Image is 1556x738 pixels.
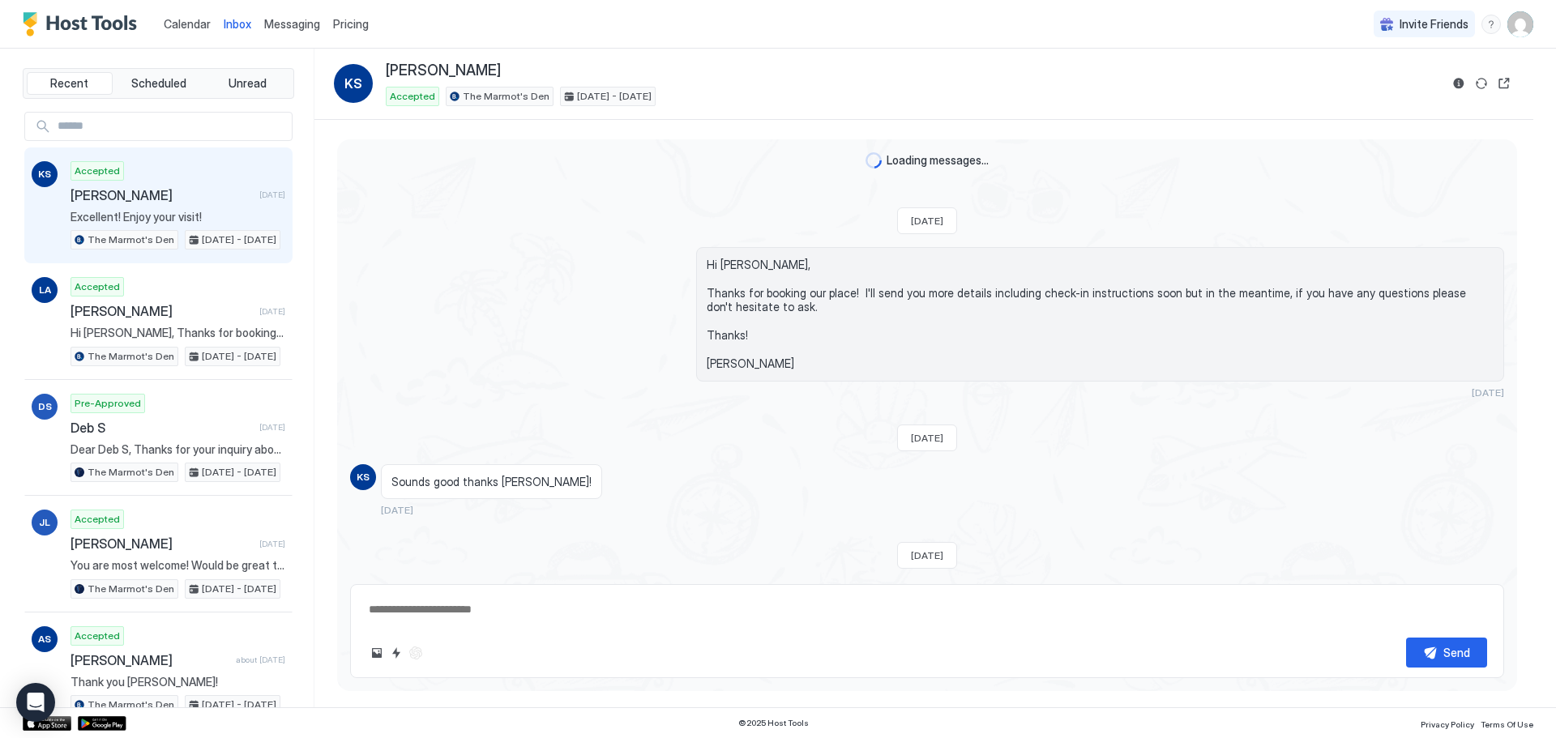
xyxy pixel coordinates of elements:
[387,643,406,663] button: Quick reply
[71,187,253,203] span: [PERSON_NAME]
[264,17,320,31] span: Messaging
[202,349,276,364] span: [DATE] - [DATE]
[911,215,943,227] span: [DATE]
[264,15,320,32] a: Messaging
[1443,644,1470,661] div: Send
[1421,715,1474,732] a: Privacy Policy
[39,283,51,297] span: LA
[27,72,113,95] button: Recent
[1472,74,1491,93] button: Sync reservation
[71,210,285,224] span: Excellent! Enjoy your visit!
[71,442,285,457] span: Dear Deb S, Thanks for your inquiry about my vacation rental. The property is available from [DAT...
[224,15,251,32] a: Inbox
[23,12,144,36] a: Host Tools Logo
[78,716,126,731] a: Google Play Store
[75,512,120,527] span: Accepted
[1472,386,1504,399] span: [DATE]
[16,683,55,722] div: Open Intercom Messenger
[1449,74,1468,93] button: Reservation information
[224,17,251,31] span: Inbox
[259,306,285,317] span: [DATE]
[71,652,229,668] span: [PERSON_NAME]
[229,76,267,91] span: Unread
[131,76,186,91] span: Scheduled
[357,470,370,484] span: KS
[1481,719,1533,729] span: Terms Of Use
[88,582,174,596] span: The Marmot's Den
[333,17,369,32] span: Pricing
[71,558,285,573] span: You are most welcome! Would be great to see you again.
[116,72,202,95] button: Scheduled
[202,465,276,480] span: [DATE] - [DATE]
[202,232,276,247] span: [DATE] - [DATE]
[71,535,253,552] span: [PERSON_NAME]
[50,76,88,91] span: Recent
[1421,719,1474,729] span: Privacy Policy
[911,549,943,561] span: [DATE]
[88,349,174,364] span: The Marmot's Den
[204,72,290,95] button: Unread
[866,152,882,169] div: loading
[386,62,501,80] span: [PERSON_NAME]
[88,465,174,480] span: The Marmot's Den
[1400,17,1468,32] span: Invite Friends
[1494,74,1514,93] button: Open reservation
[1481,15,1501,34] div: menu
[39,515,50,530] span: JL
[236,655,285,665] span: about [DATE]
[887,153,989,168] span: Loading messages...
[707,258,1494,371] span: Hi [PERSON_NAME], Thanks for booking our place! I'll send you more details including check-in ins...
[1507,11,1533,37] div: User profile
[164,17,211,31] span: Calendar
[23,716,71,731] a: App Store
[71,675,285,689] span: Thank you [PERSON_NAME]!
[391,475,592,489] span: Sounds good thanks [PERSON_NAME]!
[367,643,387,663] button: Upload image
[259,190,285,200] span: [DATE]
[38,167,51,181] span: KS
[1481,715,1533,732] a: Terms Of Use
[259,422,285,433] span: [DATE]
[71,326,285,340] span: Hi [PERSON_NAME], Thanks for booking our place! I'll send you more details including check-in ins...
[738,718,809,728] span: © 2025 Host Tools
[75,396,141,411] span: Pre-Approved
[202,582,276,596] span: [DATE] - [DATE]
[38,399,52,414] span: DS
[202,697,276,712] span: [DATE] - [DATE]
[75,629,120,643] span: Accepted
[38,632,51,646] span: AS
[577,89,652,104] span: [DATE] - [DATE]
[259,539,285,549] span: [DATE]
[71,303,253,319] span: [PERSON_NAME]
[23,68,294,99] div: tab-group
[911,432,943,444] span: [DATE]
[88,697,174,712] span: The Marmot's Den
[88,232,174,247] span: The Marmot's Den
[344,74,362,93] span: KS
[1406,638,1487,668] button: Send
[463,89,549,104] span: The Marmot's Den
[381,504,413,516] span: [DATE]
[71,420,253,436] span: Deb S
[75,164,120,178] span: Accepted
[75,279,120,294] span: Accepted
[390,89,435,104] span: Accepted
[164,15,211,32] a: Calendar
[51,113,292,140] input: Input Field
